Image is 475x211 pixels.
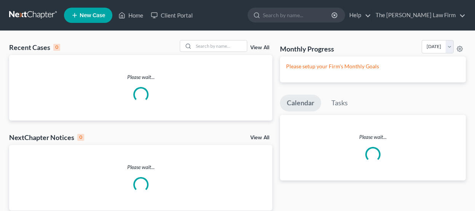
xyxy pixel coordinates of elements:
p: Please setup your Firm's Monthly Goals [286,63,460,70]
p: Please wait... [280,133,466,141]
div: 0 [53,44,60,51]
a: Client Portal [147,8,197,22]
input: Search by name... [194,40,247,52]
span: New Case [80,13,105,18]
a: Calendar [280,95,321,111]
a: Help [345,8,371,22]
a: Tasks [325,95,355,111]
div: NextChapter Notices [9,133,84,142]
div: Recent Cases [9,43,60,52]
a: The [PERSON_NAME] Law Firm [372,8,465,22]
a: Home [115,8,147,22]
a: View All [250,135,269,140]
p: Please wait... [9,73,272,81]
p: Please wait... [9,163,272,171]
div: 0 [77,134,84,141]
h3: Monthly Progress [280,44,334,53]
a: View All [250,45,269,50]
input: Search by name... [263,8,333,22]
